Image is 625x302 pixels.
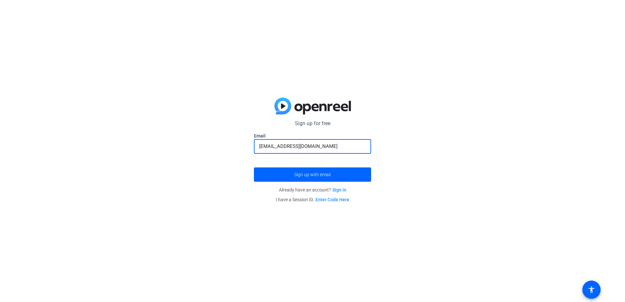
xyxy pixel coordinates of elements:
[274,98,351,114] img: blue-gradient.svg
[254,167,371,182] button: Sign up with email
[276,197,349,202] span: I have a Session ID.
[254,120,371,127] p: Sign up for free
[279,187,346,192] span: Already have an account?
[254,133,371,139] label: Email
[259,142,366,150] input: Enter Email Address
[332,187,346,192] a: Sign in
[315,197,349,202] a: Enter Code Here
[588,286,595,294] mat-icon: accessibility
